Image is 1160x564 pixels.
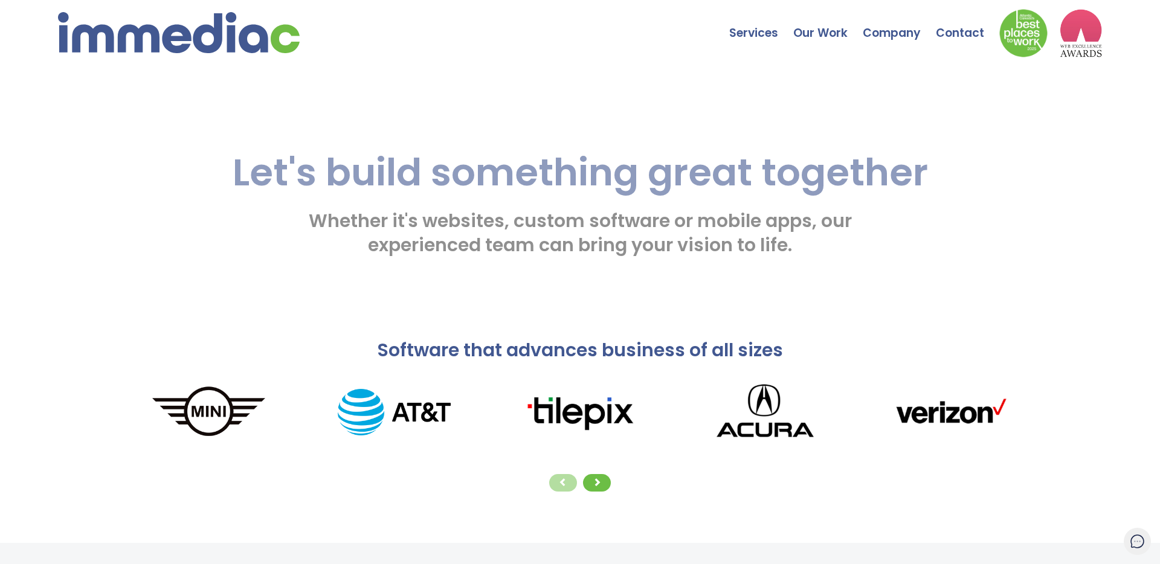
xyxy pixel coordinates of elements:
span: Whether it's websites, custom software or mobile apps, our experienced team can bring your vision... [309,208,852,258]
img: MINI_logo.png [116,384,301,441]
img: Acura_logo.png [672,374,858,450]
img: immediac [58,12,300,53]
img: Down [999,9,1048,57]
img: tilepixLogo.png [487,392,672,432]
img: verizonLogo.png [858,392,1043,432]
img: AT%26T_logo.png [301,389,487,435]
img: logo2_wea_nobg.webp [1060,9,1102,57]
a: Company [863,3,936,45]
a: Contact [936,3,999,45]
a: Our Work [793,3,863,45]
span: Software that advances business of all sizes [377,337,783,363]
a: Services [729,3,793,45]
span: Let's build something great together [233,146,928,199]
